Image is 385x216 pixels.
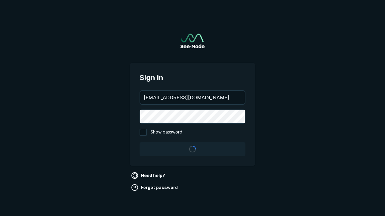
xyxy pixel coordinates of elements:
a: Go to sign in [180,34,205,48]
a: Need help? [130,171,168,180]
span: Show password [150,129,182,136]
span: Sign in [140,72,245,83]
img: See-Mode Logo [180,34,205,48]
a: Forgot password [130,183,180,192]
input: your@email.com [140,91,245,104]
